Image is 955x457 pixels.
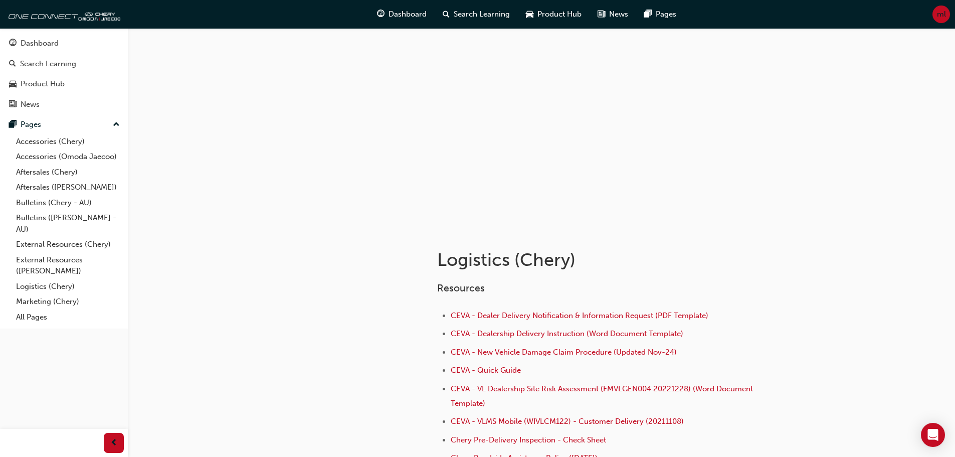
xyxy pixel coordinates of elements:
a: Accessories (Omoda Jaecoo) [12,149,124,165]
a: Chery Pre-Delivery Inspection - Check Sheet [451,435,606,444]
span: car-icon [526,8,533,21]
span: pages-icon [644,8,652,21]
a: Dashboard [4,34,124,53]
a: Bulletins ([PERSON_NAME] - AU) [12,210,124,237]
button: Pages [4,115,124,134]
a: CEVA - Dealer Delivery Notification & Information Request (PDF Template) [451,311,708,320]
span: news-icon [598,8,605,21]
span: prev-icon [110,437,118,449]
a: Accessories (Chery) [12,134,124,149]
a: Search Learning [4,55,124,73]
span: car-icon [9,80,17,89]
span: up-icon [113,118,120,131]
div: Open Intercom Messenger [921,423,945,447]
button: ml [932,6,950,23]
div: Search Learning [20,58,76,70]
a: news-iconNews [590,4,636,25]
a: CEVA - Quick Guide [451,366,521,375]
span: guage-icon [9,39,17,48]
span: search-icon [443,8,450,21]
span: News [609,9,628,20]
span: pages-icon [9,120,17,129]
a: CEVA - VLMS Mobile (WIVLCM122) - Customer Delivery (20211108) [451,417,684,426]
div: Product Hub [21,78,65,90]
a: car-iconProduct Hub [518,4,590,25]
a: search-iconSearch Learning [435,4,518,25]
a: pages-iconPages [636,4,684,25]
a: Aftersales (Chery) [12,165,124,180]
a: Aftersales ([PERSON_NAME]) [12,180,124,195]
span: Product Hub [537,9,582,20]
a: CEVA - Dealership Delivery Instruction (Word Document Template) [451,329,683,338]
span: search-icon [9,60,16,69]
div: Pages [21,119,41,130]
span: Dashboard [389,9,427,20]
a: CEVA - New Vehicle Damage Claim Procedure (Updated Nov-24) [451,348,677,357]
div: News [21,99,40,110]
h1: Logistics (Chery) [437,249,766,271]
a: External Resources ([PERSON_NAME]) [12,252,124,279]
span: ml [937,9,946,20]
button: DashboardSearch LearningProduct HubNews [4,32,124,115]
img: oneconnect [5,4,120,24]
a: All Pages [12,310,124,325]
a: News [4,95,124,114]
span: Pages [656,9,676,20]
a: External Resources (Chery) [12,237,124,252]
a: CEVA - VL Dealership Site Risk Assessment (FMVLGEN004 20221228) (Word Document Template) [451,384,755,408]
span: news-icon [9,100,17,109]
span: Resources [437,282,485,294]
a: Product Hub [4,75,124,93]
a: guage-iconDashboard [369,4,435,25]
a: Marketing (Chery) [12,294,124,310]
a: Logistics (Chery) [12,279,124,294]
a: Bulletins (Chery - AU) [12,195,124,211]
div: Dashboard [21,38,59,49]
span: guage-icon [377,8,385,21]
span: Search Learning [454,9,510,20]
